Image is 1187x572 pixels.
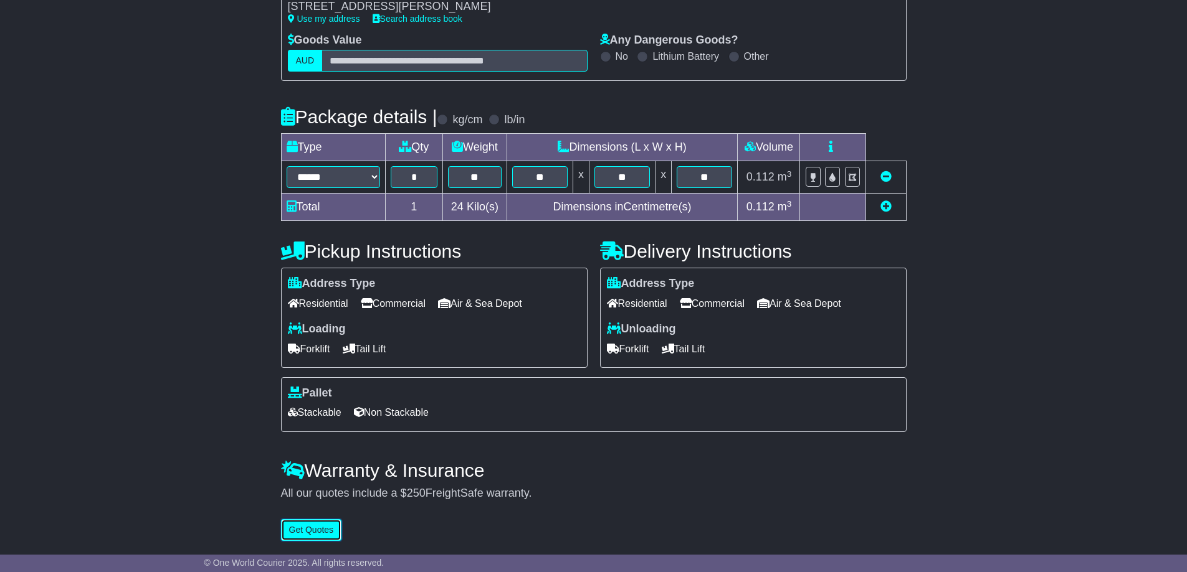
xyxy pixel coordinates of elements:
label: Pallet [288,387,332,400]
button: Get Quotes [281,519,342,541]
td: Dimensions (L x W x H) [507,134,738,161]
td: Qty [385,134,443,161]
label: Loading [288,322,346,336]
span: © One World Courier 2025. All rights reserved. [204,558,384,568]
a: Search address book [373,14,462,24]
span: Forklift [288,339,330,359]
td: Kilo(s) [443,194,507,221]
label: Unloading [607,322,676,336]
span: Stackable [288,403,341,422]
td: Dimensions in Centimetre(s) [507,194,738,221]
label: Address Type [288,277,376,291]
a: Add new item [880,200,892,213]
h4: Package details | [281,106,437,127]
span: Tail Lift [662,339,705,359]
span: 0.112 [746,171,775,183]
span: Air & Sea Depot [757,294,841,313]
td: x [573,161,589,194]
td: Volume [738,134,800,161]
span: m [778,171,792,183]
label: Lithium Battery [652,50,719,62]
label: lb/in [504,113,525,127]
span: Commercial [361,294,426,313]
span: m [778,200,792,213]
span: Residential [288,294,348,313]
label: Goods Value [288,34,362,47]
span: 250 [407,487,426,499]
span: Residential [607,294,667,313]
label: Other [744,50,769,62]
div: All our quotes include a $ FreightSafe warranty. [281,487,907,500]
span: Commercial [680,294,745,313]
td: Type [281,134,385,161]
sup: 3 [787,199,792,209]
label: kg/cm [452,113,482,127]
label: No [616,50,628,62]
h4: Delivery Instructions [600,241,907,261]
h4: Warranty & Insurance [281,460,907,481]
td: 1 [385,194,443,221]
span: Non Stackable [354,403,429,422]
span: Tail Lift [343,339,386,359]
h4: Pickup Instructions [281,241,588,261]
span: 0.112 [746,200,775,213]
a: Use my address [288,14,360,24]
a: Remove this item [880,171,892,183]
td: x [655,161,672,194]
label: AUD [288,50,323,72]
label: Address Type [607,277,695,291]
span: Air & Sea Depot [438,294,522,313]
label: Any Dangerous Goods? [600,34,738,47]
td: Total [281,194,385,221]
span: 24 [451,200,464,213]
td: Weight [443,134,507,161]
sup: 3 [787,169,792,179]
span: Forklift [607,339,649,359]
